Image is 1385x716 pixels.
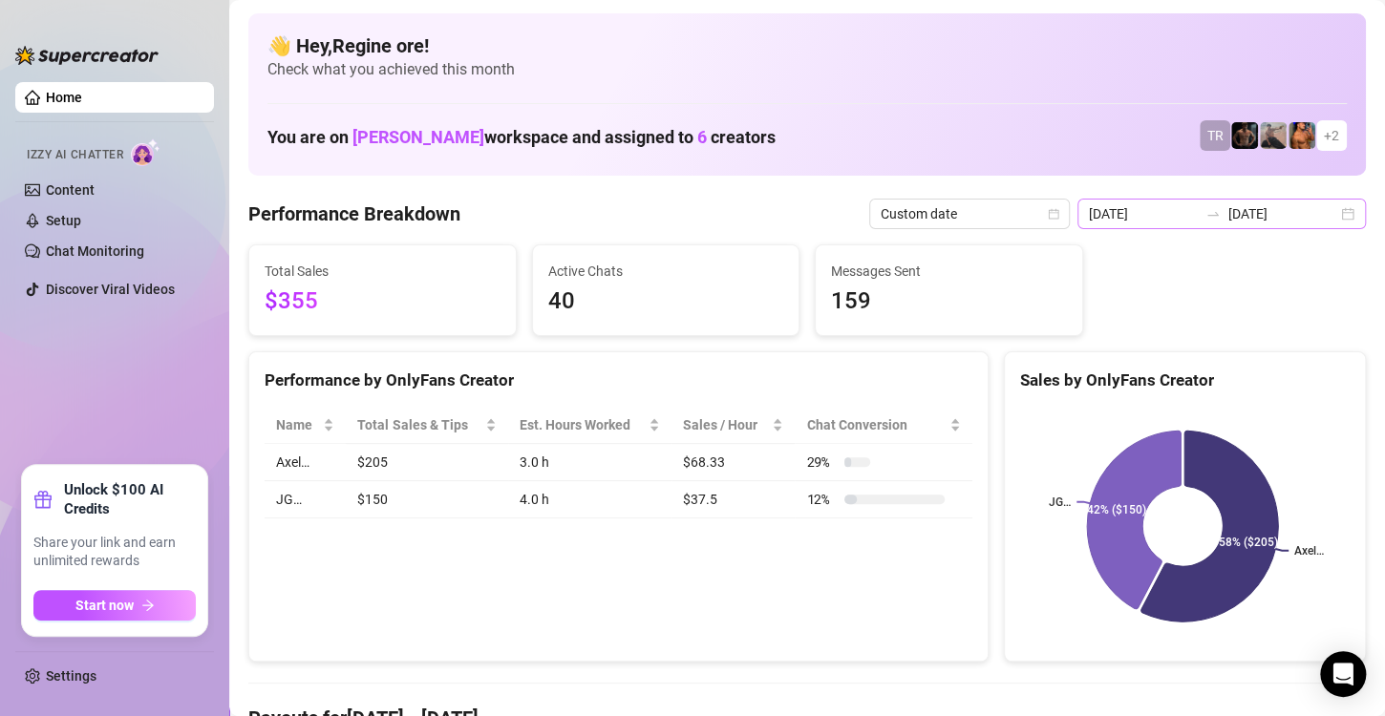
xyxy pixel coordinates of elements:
[1048,208,1059,220] span: calendar
[1207,125,1224,146] span: TR
[46,282,175,297] a: Discover Viral Videos
[33,534,196,571] span: Share your link and earn unlimited rewards
[1320,651,1366,697] div: Open Intercom Messenger
[352,127,484,147] span: [PERSON_NAME]
[265,368,972,393] div: Performance by OnlyFans Creator
[267,127,776,148] h1: You are on workspace and assigned to creators
[1260,122,1287,149] img: LC
[548,261,784,282] span: Active Chats
[33,490,53,509] span: gift
[1049,495,1071,509] text: JG…
[683,414,768,435] span: Sales / Hour
[671,481,795,518] td: $37.5
[33,590,196,621] button: Start nowarrow-right
[64,480,196,518] strong: Unlock $100 AI Credits
[15,46,159,65] img: logo-BBDzfeDw.svg
[46,243,144,259] a: Chat Monitoring
[267,59,1347,80] span: Check what you achieved this month
[75,598,134,613] span: Start now
[46,182,95,198] a: Content
[346,481,508,518] td: $150
[1324,125,1339,146] span: + 2
[276,414,319,435] span: Name
[1289,122,1315,149] img: JG
[46,668,96,684] a: Settings
[508,481,671,518] td: 4.0 h
[1294,544,1324,558] text: Axel…
[795,407,971,444] th: Chat Conversion
[1020,368,1350,393] div: Sales by OnlyFans Creator
[46,90,82,105] a: Home
[671,407,795,444] th: Sales / Hour
[267,32,1347,59] h4: 👋 Hey, Regine ore !
[1231,122,1258,149] img: Trent
[265,444,346,481] td: Axel…
[831,261,1067,282] span: Messages Sent
[265,481,346,518] td: JG…
[831,284,1067,320] span: 159
[346,444,508,481] td: $205
[346,407,508,444] th: Total Sales & Tips
[697,127,707,147] span: 6
[357,414,481,435] span: Total Sales & Tips
[265,261,501,282] span: Total Sales
[131,138,160,166] img: AI Chatter
[1089,203,1198,224] input: Start date
[141,599,155,612] span: arrow-right
[508,444,671,481] td: 3.0 h
[46,213,81,228] a: Setup
[27,146,123,164] span: Izzy AI Chatter
[548,284,784,320] span: 40
[806,414,945,435] span: Chat Conversion
[248,200,460,227] h4: Performance Breakdown
[265,284,501,320] span: $355
[881,200,1058,228] span: Custom date
[806,452,837,473] span: 29 %
[806,489,837,510] span: 12 %
[1205,206,1221,221] span: to
[671,444,795,481] td: $68.33
[265,407,346,444] th: Name
[1228,203,1337,224] input: End date
[1205,206,1221,221] span: swap-right
[520,414,645,435] div: Est. Hours Worked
